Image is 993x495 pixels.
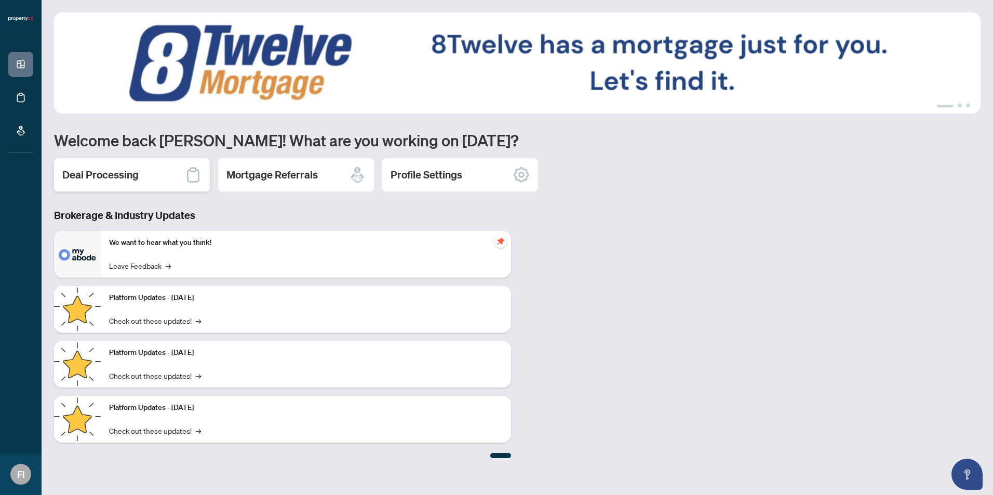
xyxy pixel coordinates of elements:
[958,103,962,107] button: 2
[951,459,983,490] button: Open asap
[109,237,503,249] p: We want to hear what you think!
[54,396,101,443] img: Platform Updates - June 23, 2025
[54,231,101,278] img: We want to hear what you think!
[109,425,201,436] a: Check out these updates!→
[109,402,503,414] p: Platform Updates - [DATE]
[196,315,201,326] span: →
[54,12,981,114] img: Slide 0
[54,130,981,150] h1: Welcome back [PERSON_NAME]! What are you working on [DATE]?
[109,315,201,326] a: Check out these updates!→
[937,103,954,107] button: 1
[966,103,970,107] button: 3
[166,260,171,271] span: →
[54,341,101,388] img: Platform Updates - July 8, 2025
[391,168,462,182] h2: Profile Settings
[494,235,507,247] span: pushpin
[196,425,201,436] span: →
[226,168,318,182] h2: Mortgage Referrals
[109,260,171,271] a: Leave Feedback→
[17,467,25,482] span: FI
[54,208,511,223] h3: Brokerage & Industry Updates
[62,168,139,182] h2: Deal Processing
[109,292,503,304] p: Platform Updates - [DATE]
[196,370,201,381] span: →
[54,286,101,333] img: Platform Updates - July 21, 2025
[109,370,201,381] a: Check out these updates!→
[8,16,33,22] img: logo
[109,347,503,359] p: Platform Updates - [DATE]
